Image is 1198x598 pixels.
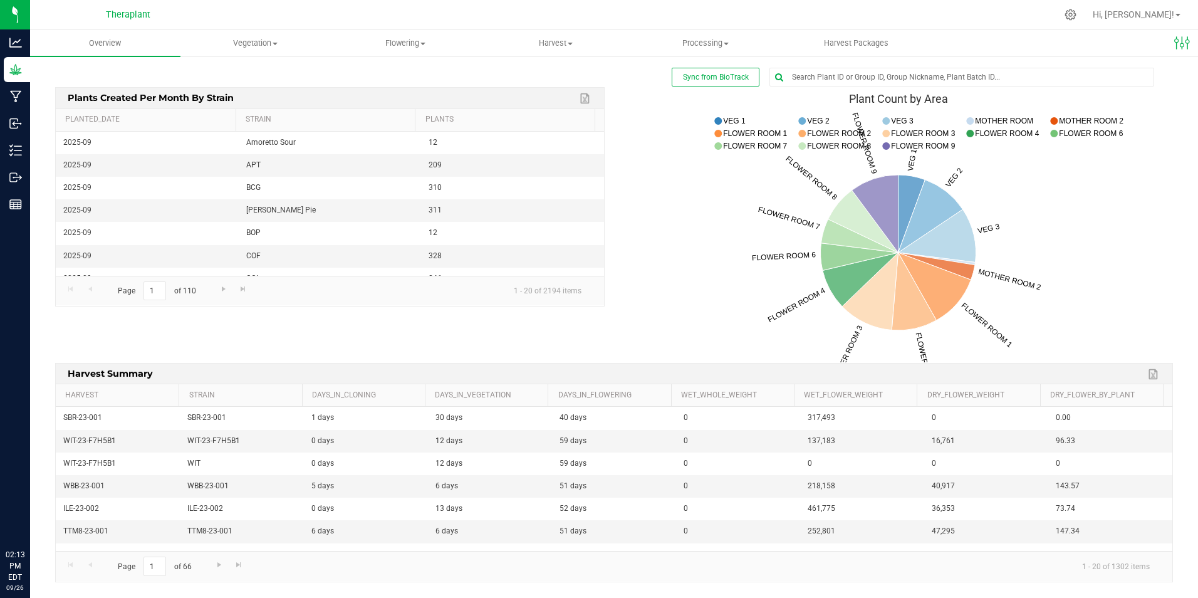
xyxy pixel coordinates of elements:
td: 0.00 [1048,407,1172,429]
text: FLOWER ROOM 1 [723,129,787,138]
span: 1 - 20 of 2194 items [504,281,591,300]
div: Manage settings [1063,9,1078,21]
a: Wet_Flower_Weight [804,391,912,401]
td: 2025-09 [56,177,239,199]
td: 96.33 [1048,430,1172,453]
td: 0 [676,475,800,498]
td: 0 [924,543,1048,566]
td: 0.00 [1048,543,1172,566]
a: Strain [246,115,410,125]
a: Vegetation [180,30,331,56]
inline-svg: Outbound [9,171,22,184]
a: Export to Excel [1145,366,1164,382]
button: Sync from BioTrack [672,68,759,87]
td: 0 [924,407,1048,429]
text: MOTHER ROOM [975,117,1033,125]
text: FLOWER ROOM 7 [723,142,787,150]
span: Theraplant [106,9,150,20]
inline-svg: Grow [9,63,22,76]
td: COF [239,245,422,268]
td: WIT-23-F7H5B1 [180,430,304,453]
td: TTM8-23-001 [56,520,180,543]
text: FLOWER ROOM 8 [807,142,871,150]
td: 73.74 [1048,498,1172,520]
a: Processing [631,30,781,56]
td: 137,183 [800,430,924,453]
td: 6 days [428,520,552,543]
td: 52 days [552,498,676,520]
inline-svg: Inventory [9,144,22,157]
a: Go to the last page [230,557,248,574]
td: 12 days [428,430,552,453]
text: VEG 2 [807,117,830,125]
text: VEG 3 [891,117,914,125]
span: Processing [632,38,781,49]
td: CAO-23-RD2 [180,543,304,566]
td: 30 days [428,407,552,429]
td: 2025-09 [56,268,239,290]
td: 218,158 [800,475,924,498]
td: 252,801 [800,520,924,543]
a: Wet_Whole_Weight [681,391,789,401]
td: 12 days [304,543,428,566]
td: 51 days [552,475,676,498]
a: Plants [425,115,590,125]
td: 59 days [552,430,676,453]
td: 8 days [428,543,552,566]
a: Harvest [481,30,631,56]
span: Plants Created per Month by Strain [65,88,237,107]
text: VEG 1 [723,117,746,125]
td: 2025-09 [56,222,239,244]
td: 0 days [304,430,428,453]
text: FLOWER ROOM 9 [891,142,955,150]
span: Page of 110 [107,281,206,301]
td: WBB-23-001 [56,475,180,498]
a: Days_in_Cloning [312,391,420,401]
td: WIT-23-F7H5B1 [56,453,180,475]
inline-svg: Analytics [9,36,22,49]
td: CAO-23-RD2 [56,543,180,566]
td: 461,775 [800,498,924,520]
a: Dry_Flower_by_Plant [1050,391,1159,401]
a: Strain [189,391,298,401]
span: Sync from BioTrack [683,73,749,81]
td: 47,295 [924,520,1048,543]
inline-svg: Reports [9,198,22,211]
td: 40 days [552,407,676,429]
td: GCL [239,268,422,290]
td: 1 days [304,407,428,429]
p: 09/26 [6,583,24,592]
td: 13 days [428,498,552,520]
td: 2025-09 [56,245,239,268]
span: Flowering [331,38,480,49]
text: FLOWER ROOM 2 [807,129,871,138]
td: 310 [421,177,604,199]
td: 0 [924,453,1048,475]
td: 36,353 [924,498,1048,520]
td: 0 days [304,498,428,520]
td: 0 [676,498,800,520]
td: SBR-23-001 [56,407,180,429]
a: Planted_Date [65,115,231,125]
div: Plant Count by Area [623,93,1173,105]
td: BOP [239,222,422,244]
td: 0 [1048,453,1172,475]
td: SBR-23-001 [180,407,304,429]
td: 2025-09 [56,132,239,154]
td: 12 [421,132,604,154]
td: [PERSON_NAME] Pie [239,199,422,222]
td: 6 days [304,520,428,543]
td: WBB-23-001 [180,475,304,498]
td: 6 days [428,475,552,498]
td: APT [239,154,422,177]
span: Page of 66 [107,557,202,576]
a: Dry_Flower_Weight [927,391,1036,401]
td: 25,578 [800,543,924,566]
input: 1 [143,281,166,301]
text: FLOWER ROOM 6 [1059,129,1123,138]
td: 2025-09 [56,154,239,177]
a: Flowering [330,30,481,56]
td: 317,493 [800,407,924,429]
td: WIT [180,453,304,475]
td: 40,917 [924,475,1048,498]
